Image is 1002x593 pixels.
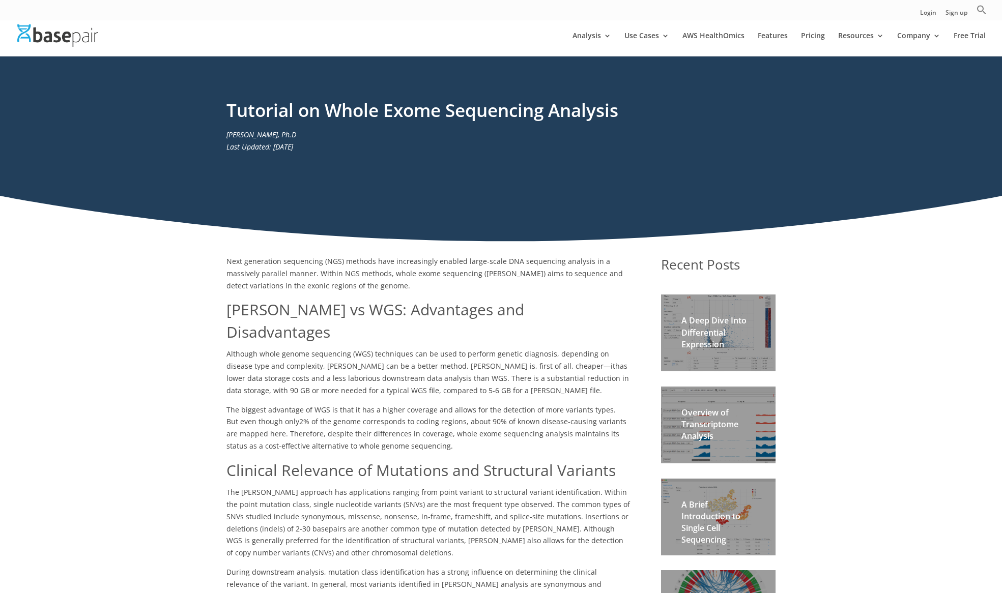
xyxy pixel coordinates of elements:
span: The [PERSON_NAME] approach has applications ranging from point variant to structural variant iden... [226,487,630,557]
a: Use Cases [624,32,669,56]
h1: [PERSON_NAME] vs WGS: Advantages and Disadvantages [226,299,631,348]
span: — [604,361,611,371]
h2: A Deep Dive Into Differential Expression [681,315,755,355]
a: Company [897,32,940,56]
a: Free Trial [954,32,986,56]
span: 2% of the genome corresponds to coding regions, about 90% of known disease-causing variants are m... [226,417,626,451]
a: Pricing [801,32,825,56]
a: Search Icon Link [977,5,987,20]
a: Sign up [946,10,967,20]
a: AWS HealthOmics [682,32,745,56]
h2: A Brief Introduction to Single Cell Sequencing [681,499,755,551]
a: Analysis [572,32,611,56]
span: The biggest advantage of WGS is that it has a higher coverage and allows for the detection of mor... [226,405,618,427]
span: Although whole genome sequencing (WGS) techniques can be used to perform genetic diagnosis, depen... [226,349,615,371]
em: Last Updated: [DATE] [226,142,293,152]
a: Features [758,32,788,56]
h1: Tutorial on Whole Exome Sequencing Analysis [226,98,776,129]
svg: Search [977,5,987,15]
a: Login [920,10,936,20]
a: Resources [838,32,884,56]
span: Next generation sequencing (NGS) methods have increasingly enabled large-scale DNA sequencing ana... [226,256,623,290]
img: Basepair [17,24,98,46]
h2: Overview of Transcriptome Analysis [681,407,755,448]
span: has lower data storage costs and a less laborious downstream data analysis than WGS. There is a s... [226,361,629,395]
em: [PERSON_NAME], Ph.D [226,130,296,139]
h1: Recent Posts [661,255,776,280]
h1: Clinical Relevance of Mutations and Structural Variants [226,459,631,487]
